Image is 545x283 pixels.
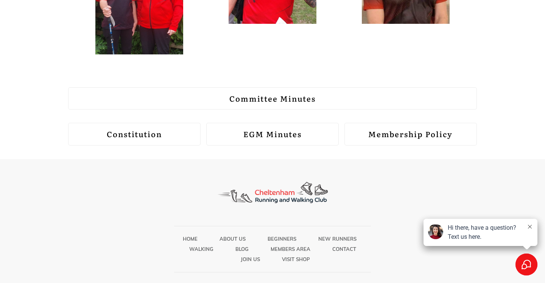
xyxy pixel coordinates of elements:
[235,244,249,254] a: Blog
[68,123,201,145] a: Constitution
[368,128,453,139] strong: Membership Policy
[282,254,310,264] a: Visit SHOP
[271,244,310,254] a: Members Area
[318,234,357,244] a: New Runners
[189,244,213,254] a: Walking
[241,254,260,264] a: Join Us
[206,123,339,145] a: EGM Minutes
[243,128,302,139] strong: EGM Minutes
[344,123,477,145] a: Membership Policy
[332,244,356,254] a: Contact
[220,234,246,244] a: About Us
[68,87,477,110] a: Committee Minutes
[183,234,198,244] a: Home
[107,128,162,139] strong: Constitution
[229,93,316,104] strong: Committee Minutes
[209,174,337,211] img: Decathlon
[268,234,296,244] a: Beginners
